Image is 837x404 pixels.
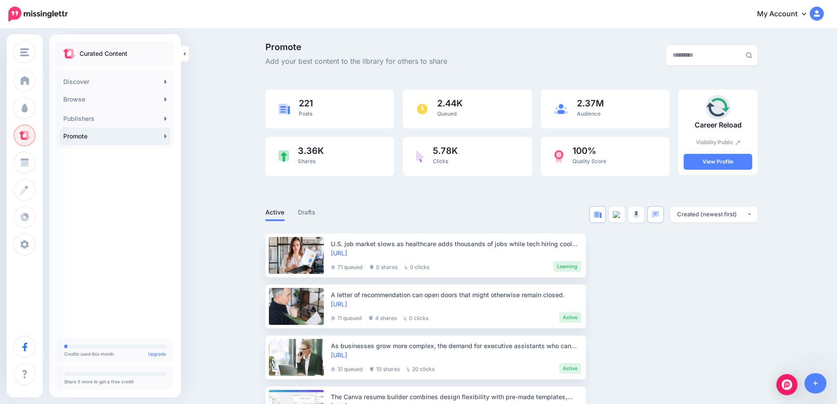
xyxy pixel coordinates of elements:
span: 3.36K [298,146,324,155]
span: Shares [298,158,315,164]
img: article-blue.png [279,104,290,114]
li: 0 shares [370,261,398,272]
li: Active [559,363,581,374]
div: A letter of recommendation can open doors that might otherwise remain closed. [331,290,581,299]
span: 2.37M [577,99,604,108]
a: Publishers [60,110,170,127]
p: Career Reload [684,120,752,131]
span: Clicks [433,158,448,164]
a: Public [718,139,740,146]
a: [URL] [331,351,347,359]
li: 11 queued [331,312,362,323]
img: GPXZ3UKHIER4D7WP5ADK8KRX0F3PSPKU_thumb.jpg [706,95,730,120]
p: Visibility: [684,138,752,147]
a: My Account [748,4,824,25]
span: 5.78K [433,146,458,155]
img: pointer-grey.png [407,367,410,371]
p: Curated Content [80,48,127,59]
img: video--grey.png [613,211,621,218]
span: Queued [437,110,457,117]
img: clock-grey-darker.png [331,367,335,371]
a: [URL] [331,300,347,308]
span: 221 [299,99,313,108]
img: share-grey.png [369,316,373,320]
div: Open Intercom Messenger [776,374,797,395]
img: microphone-grey.png [633,211,639,218]
img: prize-red.png [554,150,564,163]
a: Active [265,207,285,218]
li: 71 queued [331,261,362,272]
span: Promote [265,43,447,51]
span: Posts [299,110,312,117]
li: Active [559,312,581,323]
div: Created (newest first) [677,210,747,218]
img: users-blue.png [554,104,568,114]
div: U.S. job market slows as healthcare adds thousands of jobs while tech hiring cools. See why healt... [331,239,581,248]
li: 20 clicks [407,363,435,374]
img: curate.png [63,49,75,58]
button: Created (newest first) [670,207,757,222]
img: share-green.png [279,150,289,162]
span: Add your best content to the library for others to share [265,56,447,67]
span: 100% [572,146,606,155]
img: clock.png [416,103,428,115]
img: article-blue.png [594,211,601,218]
img: clock-grey-darker.png [331,316,335,320]
img: Missinglettr [8,7,68,22]
span: 2.44K [437,99,463,108]
img: clock-grey-darker.png [331,265,335,269]
li: 0 clicks [405,261,429,272]
img: share-grey.png [370,367,374,371]
li: 0 clicks [404,312,428,323]
a: Browse [60,91,170,108]
img: menu.png [20,48,29,56]
a: Drafts [298,207,316,218]
img: pointer-grey.png [405,265,408,269]
a: Promote [60,127,170,145]
a: View Profile [684,154,752,170]
a: [URL] [331,249,347,257]
img: chat-square-blue.png [652,211,659,218]
img: pointer-purple.png [416,150,424,163]
img: search-grey-6.png [746,52,752,58]
span: Audience [577,110,601,117]
li: 10 shares [370,363,400,374]
img: pointer-grey.png [404,316,407,320]
li: 4 shares [369,312,397,323]
a: Discover [60,73,170,91]
div: The Canva resume builder combines design flexibility with pre-made templates, giving job seekers ... [331,392,581,401]
li: Learning [554,261,581,272]
img: share-grey.png [370,265,374,269]
span: Quality Score [572,158,606,164]
img: pencil.png [736,140,740,145]
li: 31 queued [331,363,362,374]
div: As businesses grow more complex, the demand for executive assistants who can rise to this challen... [331,341,581,350]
